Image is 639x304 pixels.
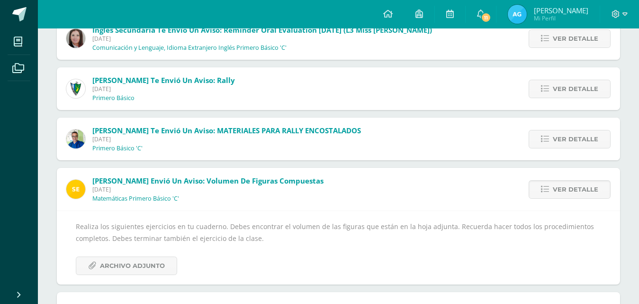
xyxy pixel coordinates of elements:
[76,257,177,275] a: Archivo Adjunto
[92,25,432,35] span: Inglés Secundaria te envió un aviso: Reminder Oral Evaluation [DATE] (L3 Miss [PERSON_NAME])
[92,44,287,52] p: Comunicación y Lenguaje, Idioma Extranjero Inglés Primero Básico 'C'
[481,12,491,23] span: 11
[92,75,235,85] span: [PERSON_NAME] te envió un aviso: Rally
[92,176,324,185] span: [PERSON_NAME] envió un aviso: Volumen de figuras compuestas
[553,181,598,198] span: Ver detalle
[553,80,598,98] span: Ver detalle
[76,221,601,275] div: Realiza los siguientes ejercicios en tu cuaderno. Debes encontrar el volumen de las figuras que e...
[534,6,588,15] span: [PERSON_NAME]
[66,180,85,199] img: 03c2987289e60ca238394da5f82a525a.png
[66,79,85,98] img: 9f174a157161b4ddbe12118a61fed988.png
[100,257,165,275] span: Archivo Adjunto
[92,35,432,43] span: [DATE]
[66,129,85,148] img: 692ded2a22070436d299c26f70cfa591.png
[92,126,361,135] span: [PERSON_NAME] te envió un aviso: MATERIALES PARA RALLY ENCOSTALADOS
[553,30,598,47] span: Ver detalle
[66,29,85,48] img: 8af0450cf43d44e38c4a1497329761f3.png
[92,185,324,193] span: [DATE]
[92,145,143,152] p: Primero Básico 'C'
[92,195,179,203] p: Matemáticas Primero Básico 'C'
[508,5,527,24] img: 421a1b0e41f6206d01de005a463167ed.png
[92,94,135,102] p: Primero Básico
[553,130,598,148] span: Ver detalle
[92,85,235,93] span: [DATE]
[534,14,588,22] span: Mi Perfil
[92,135,361,143] span: [DATE]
